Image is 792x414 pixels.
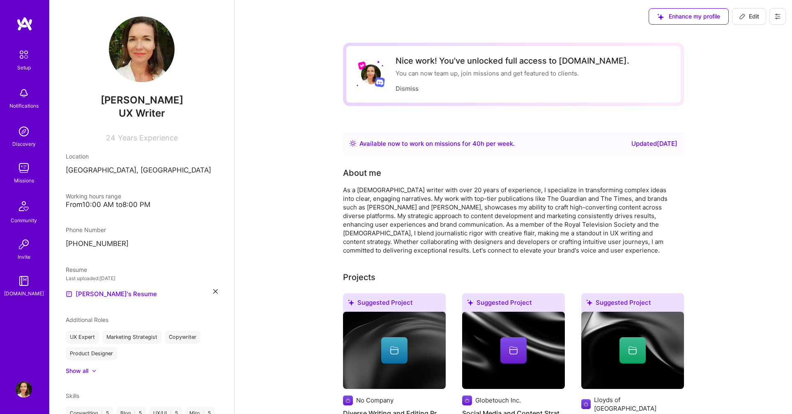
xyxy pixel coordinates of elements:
p: [PHONE_NUMBER] [66,239,218,249]
i: icon SuggestedTeams [467,299,473,306]
i: icon SuggestedTeams [348,299,354,306]
div: From 10:00 AM to 8:00 PM [66,200,218,209]
div: Available now to work on missions for h per week . [359,139,515,149]
img: Community [14,196,34,216]
div: Globetouch Inc. [475,396,521,405]
img: User Avatar [16,381,32,398]
div: Lloyds of [GEOGRAPHIC_DATA] [594,396,684,413]
div: No Company [356,396,394,405]
i: icon Close [213,289,218,294]
div: Copywriter [165,331,200,344]
div: Product Designer [66,347,117,360]
i: icon SuggestedTeams [586,299,592,306]
div: Location [66,152,218,161]
span: Resume [66,266,87,273]
a: [PERSON_NAME]'s Resume [66,289,157,299]
img: setup [15,46,32,63]
img: cover [343,312,446,389]
img: bell [16,85,32,101]
div: Last uploaded: [DATE] [66,274,218,283]
img: Company logo [343,396,353,405]
span: Edit [739,12,759,21]
div: Show all [66,367,88,375]
div: Discovery [12,140,36,148]
div: You can now team up, join missions and get featured to clients. [396,69,629,78]
div: Suggested Project [462,293,565,315]
img: discovery [16,123,32,140]
span: Additional Roles [66,316,108,323]
span: Phone Number [66,226,106,233]
span: UX Writer [119,107,165,119]
img: Discord logo [375,77,385,87]
p: [GEOGRAPHIC_DATA], [GEOGRAPHIC_DATA] [66,166,218,175]
a: User Avatar [14,381,34,398]
div: UX Expert [66,331,99,344]
span: Working hours range [66,193,121,200]
span: 40 [472,140,481,147]
div: Projects [343,271,375,283]
img: User Avatar [109,16,175,82]
div: Community [11,216,37,225]
img: User Avatar [361,64,381,84]
span: Years Experience [118,133,178,142]
div: Updated [DATE] [631,139,677,149]
button: Dismiss [396,84,419,93]
img: Lyft logo [358,61,366,70]
img: Company logo [462,396,472,405]
div: Missions [14,176,34,185]
div: Nice work! You've unlocked full access to [DOMAIN_NAME]. [396,56,629,66]
span: [PERSON_NAME] [66,94,218,106]
div: Suggested Project [581,293,684,315]
div: Suggested Project [343,293,446,315]
div: [DOMAIN_NAME] [4,289,44,298]
img: logo [16,16,33,31]
img: cover [581,312,684,389]
img: cover [462,312,565,389]
div: Setup [17,63,31,72]
div: As a [DEMOGRAPHIC_DATA] writer with over 20 years of experience, I specialize in transforming com... [343,186,672,255]
img: Availability [350,140,356,147]
div: Marketing Strategist [102,331,161,344]
img: guide book [16,273,32,289]
div: About me [343,167,381,179]
img: Company logo [581,399,591,409]
img: Invite [16,236,32,253]
img: teamwork [16,160,32,176]
span: 24 [106,133,115,142]
img: Resume [66,291,72,297]
div: Notifications [9,101,39,110]
span: Skills [66,392,79,399]
button: Edit [732,8,766,25]
div: Invite [18,253,30,261]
